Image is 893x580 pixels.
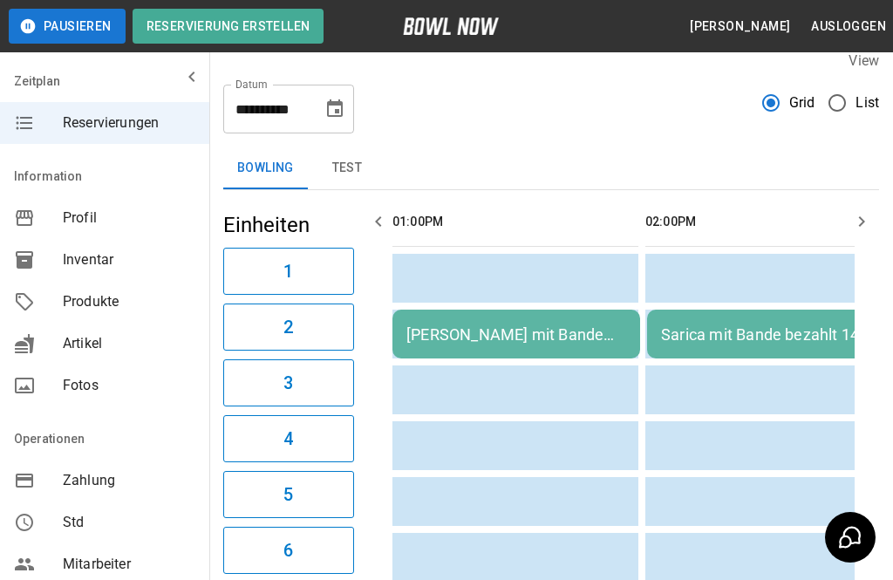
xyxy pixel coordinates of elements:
button: Pausieren [9,9,126,44]
h6: 4 [283,425,293,453]
h5: Einheiten [223,211,354,239]
th: 01:00PM [392,197,638,247]
button: 2 [223,304,354,351]
span: Zahlung [63,470,195,491]
button: test [308,147,386,189]
span: List [856,92,879,113]
button: Bowling [223,147,308,189]
label: View [849,52,879,69]
span: Grid [789,92,815,113]
h6: 5 [283,481,293,508]
span: Std [63,512,195,533]
span: Reservierungen [63,113,195,133]
button: 5 [223,471,354,518]
button: Ausloggen [804,10,893,43]
span: Profil [63,208,195,229]
div: [PERSON_NAME] mit Bande bezahlt 13-14 [406,325,626,344]
span: Fotos [63,375,195,396]
h6: 1 [283,257,293,285]
button: [PERSON_NAME] [683,10,797,43]
h6: 3 [283,369,293,397]
button: 4 [223,415,354,462]
button: 1 [223,248,354,295]
span: Artikel [63,333,195,354]
button: 3 [223,359,354,406]
button: Reservierung erstellen [133,9,324,44]
span: Produkte [63,291,195,312]
h6: 6 [283,536,293,564]
div: inventory tabs [223,147,879,189]
button: 6 [223,527,354,574]
h6: 2 [283,313,293,341]
span: Mitarbeiter [63,554,195,575]
span: Inventar [63,249,195,270]
th: 02:00PM [645,197,891,247]
button: Choose date, selected date is 24. Aug. 2025 [317,92,352,126]
img: logo [403,17,499,35]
